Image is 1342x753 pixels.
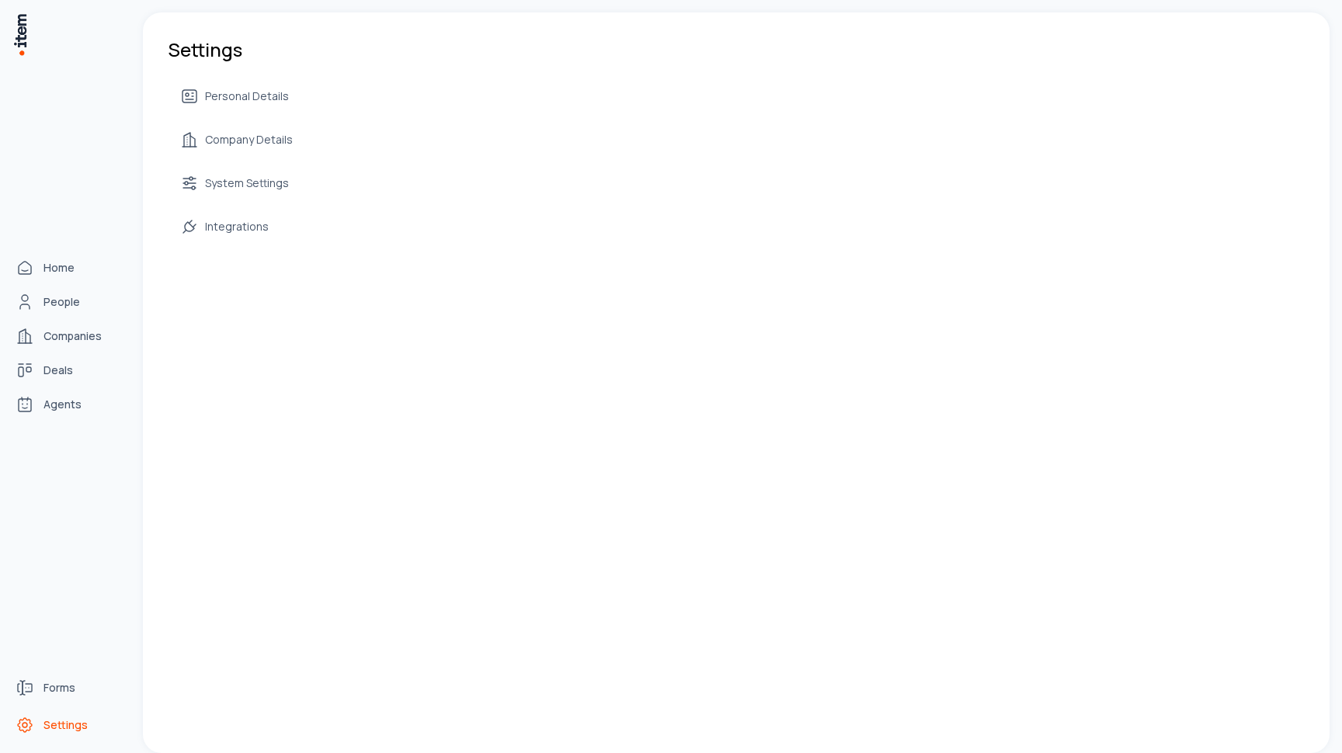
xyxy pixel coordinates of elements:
a: Forms [9,672,127,703]
a: Personal Details [168,81,305,112]
a: Companies [9,321,127,352]
a: People [9,286,127,318]
span: Deals [43,363,73,378]
span: Home [43,260,75,276]
span: Companies [43,328,102,344]
h1: Settings [168,37,305,62]
a: System Settings [168,168,305,199]
span: Personal Details [205,88,289,104]
a: Home [9,252,127,283]
a: Deals [9,355,127,386]
span: Integrations [205,219,269,234]
span: Settings [43,717,88,733]
a: Integrations [168,211,305,242]
img: Item Brain Logo [12,12,28,57]
span: Company Details [205,132,293,147]
a: Company Details [168,124,305,155]
span: Forms [43,680,75,696]
span: People [43,294,80,310]
span: Agents [43,397,82,412]
a: Settings [9,710,127,741]
a: Agents [9,389,127,420]
span: System Settings [205,175,289,191]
